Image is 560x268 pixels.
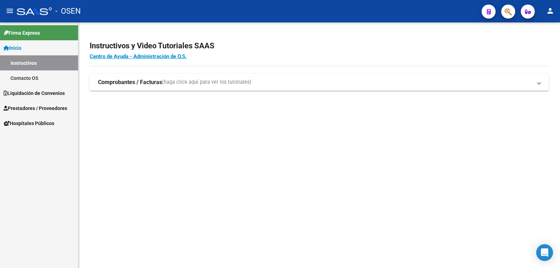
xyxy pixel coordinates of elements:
div: Open Intercom Messenger [536,244,553,261]
a: Centro de Ayuda - Administración de O.S. [90,53,187,60]
mat-expansion-panel-header: Comprobantes / Facturas(haga click aquí para ver los tutoriales) [90,74,549,91]
mat-icon: menu [6,7,14,15]
strong: Comprobantes / Facturas [98,78,162,86]
span: (haga click aquí para ver los tutoriales) [162,78,251,86]
h2: Instructivos y Video Tutoriales SAAS [90,39,549,53]
span: Hospitales Públicos [3,119,54,127]
mat-icon: person [546,7,554,15]
span: Prestadores / Proveedores [3,104,67,112]
span: Liquidación de Convenios [3,89,65,97]
span: - OSEN [55,4,81,19]
span: Inicio [3,44,21,52]
span: Firma Express [3,29,40,37]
